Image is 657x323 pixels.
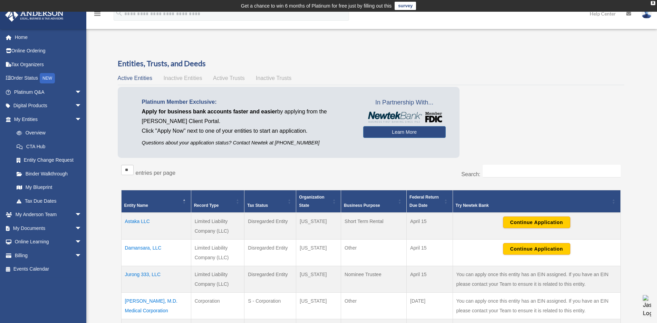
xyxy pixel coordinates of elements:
td: April 15 [407,240,453,266]
p: by applying from the [PERSON_NAME] Client Portal. [142,107,353,126]
td: April 15 [407,266,453,293]
div: Try Newtek Bank [456,201,610,210]
a: Events Calendar [5,262,92,276]
a: My Anderson Teamarrow_drop_down [5,208,92,222]
td: Nominee Trustee [341,266,407,293]
td: Disregarded Entity [244,240,296,266]
td: You can apply once this entity has an EIN assigned. If you have an EIN please contact your Team t... [453,266,620,293]
span: arrow_drop_down [75,112,89,127]
i: search [115,9,123,17]
a: My Entitiesarrow_drop_down [5,112,89,126]
a: Entity Change Request [10,153,89,167]
td: Corporation [191,293,244,319]
td: [US_STATE] [296,293,341,319]
img: User Pic [641,9,652,19]
span: arrow_drop_down [75,85,89,99]
td: Astaka LLC [121,213,191,240]
td: [DATE] [407,293,453,319]
span: Inactive Entities [163,75,202,81]
td: Short Term Rental [341,213,407,240]
span: arrow_drop_down [75,208,89,222]
p: Platinum Member Exclusive: [142,97,353,107]
td: You can apply once this entity has an EIN assigned. If you have an EIN please contact your Team t... [453,293,620,319]
th: Entity Name: Activate to invert sorting [121,190,191,213]
span: Inactive Trusts [256,75,291,81]
a: Digital Productsarrow_drop_down [5,99,92,113]
td: [US_STATE] [296,266,341,293]
a: CTA Hub [10,140,89,153]
div: Get a chance to win 6 months of Platinum for free just by filling out this [241,2,392,10]
button: Continue Application [503,243,570,255]
td: Other [341,293,407,319]
a: survey [395,2,416,10]
p: Questions about your application status? Contact Newtek at [PHONE_NUMBER] [142,139,353,147]
td: Disregarded Entity [244,213,296,240]
td: Other [341,240,407,266]
a: Overview [10,126,85,140]
span: Organization State [299,195,324,208]
td: [PERSON_NAME], M.D. Medical Corporation [121,293,191,319]
a: Home [5,30,92,44]
span: Active Entities [118,75,152,81]
span: arrow_drop_down [75,221,89,235]
a: Binder Walkthrough [10,167,89,181]
td: Disregarded Entity [244,266,296,293]
button: Continue Application [503,216,570,228]
td: S - Corporation [244,293,296,319]
span: Record Type [194,203,219,208]
a: Tax Due Dates [10,194,89,208]
label: entries per page [136,170,176,176]
td: Jurong 333, LLC [121,266,191,293]
td: Limited Liability Company (LLC) [191,266,244,293]
p: Click "Apply Now" next to one of your entities to start an application. [142,126,353,136]
td: April 15 [407,213,453,240]
a: My Documentsarrow_drop_down [5,221,92,235]
a: Online Ordering [5,44,92,58]
th: Organization State: Activate to sort [296,190,341,213]
td: Limited Liability Company (LLC) [191,213,244,240]
a: Learn More [363,126,446,138]
th: Record Type: Activate to sort [191,190,244,213]
span: arrow_drop_down [75,249,89,263]
div: close [651,1,655,5]
i: menu [93,10,102,18]
span: In Partnership With... [363,97,446,108]
a: My Blueprint [10,181,89,194]
img: Anderson Advisors Platinum Portal [3,8,66,22]
span: Apply for business bank accounts faster and easier [142,109,277,114]
td: [US_STATE] [296,213,341,240]
th: Federal Return Due Date: Activate to sort [407,190,453,213]
span: Entity Name [124,203,148,208]
label: Search: [461,171,480,177]
th: Business Purpose: Activate to sort [341,190,407,213]
span: Tax Status [247,203,268,208]
th: Tax Status: Activate to sort [244,190,296,213]
a: Tax Organizers [5,58,92,71]
th: Try Newtek Bank : Activate to sort [453,190,620,213]
a: Online Learningarrow_drop_down [5,235,92,249]
a: menu [93,12,102,18]
div: NEW [40,73,55,83]
span: arrow_drop_down [75,99,89,113]
span: arrow_drop_down [75,235,89,249]
a: Billingarrow_drop_down [5,249,92,262]
td: [US_STATE] [296,240,341,266]
span: Federal Return Due Date [409,195,439,208]
td: Damansara, LLC [121,240,191,266]
span: Business Purpose [344,203,380,208]
a: Order StatusNEW [5,71,92,85]
img: NewtekBankLogoSM.png [367,112,442,123]
span: Active Trusts [213,75,245,81]
a: Platinum Q&Aarrow_drop_down [5,85,92,99]
td: Limited Liability Company (LLC) [191,240,244,266]
h3: Entities, Trusts, and Deeds [118,58,624,69]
